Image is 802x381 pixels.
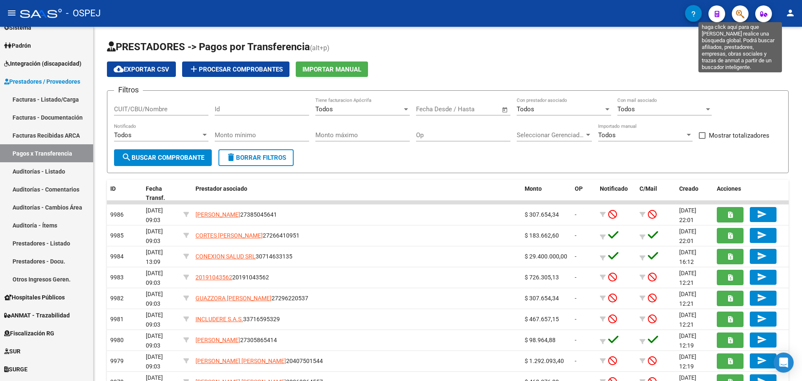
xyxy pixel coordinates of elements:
[110,316,124,322] span: 9981
[4,347,20,356] span: SUR
[525,316,559,322] span: $ 467.657,15
[676,180,713,207] datatable-header-cell: Creado
[146,353,163,370] span: [DATE] 09:03
[195,358,323,364] span: 20407501544
[122,152,132,162] mat-icon: search
[575,274,576,281] span: -
[575,211,576,218] span: -
[218,149,294,166] button: Borrar Filtros
[525,253,567,260] span: $ 29.400.000,00
[107,180,142,207] datatable-header-cell: ID
[757,272,767,282] mat-icon: send
[4,59,81,68] span: Integración (discapacidad)
[146,332,163,349] span: [DATE] 09:03
[195,295,272,302] span: GUAZZORA [PERSON_NAME]
[110,337,124,343] span: 9980
[785,8,795,18] mat-icon: person
[757,209,767,219] mat-icon: send
[146,185,165,202] span: Fecha Transf.
[302,66,361,73] span: Importar Manual
[679,228,696,244] span: [DATE] 22:01
[709,130,769,141] span: Mostrar totalizadores
[107,41,310,53] span: PRESTADORES -> Pagos por Transferencia
[195,185,247,192] span: Prestador asociado
[598,131,616,139] span: Todos
[182,61,289,77] button: Procesar Comprobantes
[575,232,576,239] span: -
[679,291,696,307] span: [DATE] 12:21
[416,105,443,113] input: Start date
[525,232,559,239] span: $ 183.662,60
[114,131,132,139] span: Todos
[4,311,70,320] span: ANMAT - Trazabilidad
[7,8,17,18] mat-icon: menu
[636,180,676,207] datatable-header-cell: C/Mail
[296,61,368,77] button: Importar Manual
[226,154,286,161] span: Borrar Filtros
[679,270,696,286] span: [DATE] 12:21
[315,105,333,113] span: Todos
[195,232,299,239] span: 27266410951
[192,180,521,207] datatable-header-cell: Prestador asociado
[195,337,240,343] span: [PERSON_NAME]
[195,253,256,260] span: CONEXION SALUD SRL
[114,66,169,73] span: Exportar CSV
[774,353,794,373] div: Open Intercom Messenger
[146,228,163,244] span: [DATE] 09:03
[195,316,280,322] span: 33716595329
[640,185,657,192] span: C/Mail
[110,211,124,218] span: 9986
[107,61,176,77] button: Exportar CSV
[525,295,559,302] span: $ 307.654,34
[679,249,696,265] span: [DATE] 16:12
[4,41,31,50] span: Padrón
[195,232,263,239] span: CORTES [PERSON_NAME]
[146,270,163,286] span: [DATE] 09:03
[4,365,28,374] span: SURGE
[525,337,556,343] span: $ 98.964,88
[717,185,741,192] span: Acciones
[114,149,212,166] button: Buscar Comprobante
[189,66,283,73] span: Procesar Comprobantes
[575,358,576,364] span: -
[110,253,124,260] span: 9984
[713,180,789,207] datatable-header-cell: Acciones
[575,253,576,260] span: -
[195,211,240,218] span: [PERSON_NAME]
[575,337,576,343] span: -
[189,64,199,74] mat-icon: add
[575,185,583,192] span: OP
[679,353,696,370] span: [DATE] 12:19
[757,230,767,240] mat-icon: send
[757,355,767,366] mat-icon: send
[4,23,31,32] span: Sistema
[679,312,696,328] span: [DATE] 12:21
[195,274,232,281] span: 20191043562
[617,105,635,113] span: Todos
[757,251,767,261] mat-icon: send
[146,312,163,328] span: [DATE] 09:03
[195,253,292,260] span: 30714633135
[195,337,277,343] span: 27305865414
[757,335,767,345] mat-icon: send
[4,77,80,86] span: Prestadores / Proveedores
[110,274,124,281] span: 9983
[122,154,204,161] span: Buscar Comprobante
[195,316,243,322] span: INCLUDERE S.A.S.
[146,207,163,223] span: [DATE] 09:03
[521,180,571,207] datatable-header-cell: Monto
[600,185,628,192] span: Notificado
[500,105,510,115] button: Open calendar
[142,180,180,207] datatable-header-cell: Fecha Transf.
[310,44,330,52] span: (alt+p)
[525,211,559,218] span: $ 307.654,34
[110,358,124,364] span: 9979
[146,291,163,307] span: [DATE] 09:03
[757,314,767,324] mat-icon: send
[195,358,286,364] span: [PERSON_NAME] [PERSON_NAME]
[195,211,277,218] span: 27385045641
[757,293,767,303] mat-icon: send
[66,4,101,23] span: - OSPEJ
[679,185,698,192] span: Creado
[4,293,65,302] span: Hospitales Públicos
